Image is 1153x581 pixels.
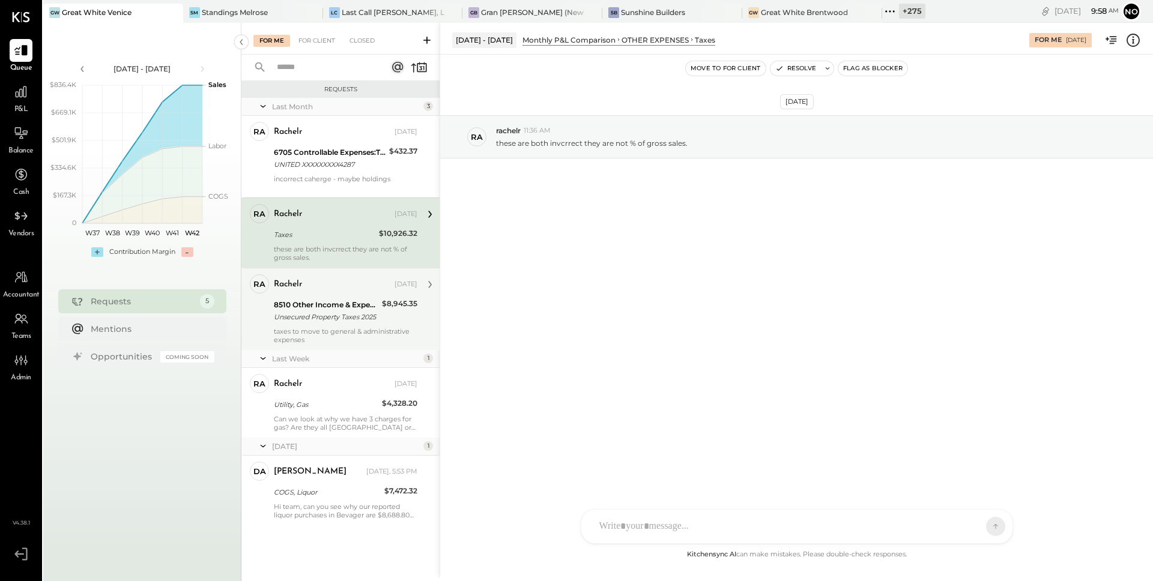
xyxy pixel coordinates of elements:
a: Queue [1,39,41,74]
span: Teams [11,331,31,342]
div: Requests [91,295,194,307]
div: SM [189,7,200,18]
div: 6705 Controllable Expenses:Travel, Meals, & Entertainment:Travel, Ground Transport & Airfare [274,146,386,158]
div: Opportunities [91,351,154,363]
div: + [91,247,103,257]
div: ra [253,208,265,220]
div: rachelr [274,208,302,220]
div: Requests [247,85,434,94]
span: Vendors [8,229,34,239]
div: $432.37 [389,145,417,157]
div: [DATE] [1066,36,1086,44]
div: 8510 Other Income & Expenses:Taxes [274,299,378,311]
div: For Client [292,35,341,47]
button: Flag as Blocker [838,61,907,76]
div: $8,945.35 [382,298,417,310]
text: W42 [185,229,199,237]
div: Great White Brentwood [761,7,848,17]
text: $167.3K [53,191,76,199]
text: $669.1K [51,108,76,116]
div: Taxes [695,35,715,45]
text: W37 [85,229,99,237]
div: Monthly P&L Comparison [522,35,616,45]
p: these are both invcrrect they are not % of gross sales. [496,138,688,148]
div: $10,926.32 [379,227,417,239]
span: Queue [10,63,32,74]
div: [DATE] [272,441,420,451]
text: $334.6K [50,163,76,172]
text: $836.4K [50,80,76,89]
div: copy link [1040,5,1052,17]
div: COGS, Liquor [274,486,381,498]
text: W38 [104,229,120,237]
div: Standings Melrose [202,7,268,17]
div: [DATE] [395,209,417,219]
button: Move to for client [686,61,766,76]
div: 1 [423,441,433,451]
a: Cash [1,163,41,198]
div: [DATE] [395,127,417,137]
div: Mentions [91,323,208,335]
div: OTHER EXPENSES [622,35,689,45]
div: Closed [343,35,381,47]
span: 11:36 AM [524,126,551,136]
div: [DATE] - [DATE] [452,32,516,47]
div: DA [253,466,266,477]
div: 5 [200,294,214,309]
text: 0 [72,218,76,227]
a: P&L [1,80,41,115]
div: [DATE] [395,280,417,289]
div: 3 [423,101,433,111]
span: P&L [14,104,28,115]
div: Can we look at why we have 3 charges for gas? Are they all [GEOGRAPHIC_DATA] or other venues? [274,415,417,432]
div: incorrect caherge - maybe holdings [274,175,417,191]
span: Admin [11,373,31,384]
div: For Me [1035,35,1062,45]
div: Great White Venice [62,7,132,17]
div: Sunshine Builders [621,7,685,17]
div: Last Call [PERSON_NAME], LLC [342,7,445,17]
div: Contribution Margin [109,247,175,257]
a: Balance [1,122,41,157]
a: Vendors [1,205,41,239]
div: UNITED XXXXXXXXX4287 [274,158,386,170]
div: $7,472.32 [384,485,417,497]
div: + 275 [899,4,925,19]
div: Coming Soon [160,351,214,363]
div: [DATE] [395,379,417,389]
span: Balance [8,146,34,157]
text: Labor [208,142,226,150]
div: Unsecured Property Taxes 2025 [274,311,378,323]
div: [DATE] - [DATE] [91,64,193,74]
div: rachelr [274,378,302,390]
div: rachelr [274,278,302,290]
text: W41 [166,229,179,237]
text: W39 [124,229,139,237]
div: For Me [253,35,290,47]
text: COGS [208,192,228,200]
div: [DATE] [780,94,814,109]
div: [DATE] [1055,5,1119,17]
div: Gran [PERSON_NAME] (New) [481,7,584,17]
button: Resolve [770,61,821,76]
div: Last Month [272,101,420,112]
div: GB [468,7,479,18]
div: - [181,247,193,257]
div: GW [49,7,60,18]
div: ra [253,126,265,137]
text: W40 [145,229,160,237]
text: $501.9K [52,136,76,144]
div: taxes to move to general & administrative expenses [274,327,417,344]
div: ra [253,378,265,390]
div: ra [253,278,265,290]
div: SB [608,7,619,18]
span: Cash [13,187,29,198]
div: $4,328.20 [382,397,417,409]
div: 1 [423,354,433,363]
div: Hi team, can you see why our reported liquor purchases in Bevager are $8,688.80 but here they're ... [274,502,417,519]
span: Accountant [3,290,40,301]
div: these are both invcrrect they are not % of gross sales. [274,245,417,262]
div: [DATE], 5:53 PM [366,467,417,477]
a: Accountant [1,266,41,301]
div: Last Week [272,354,420,364]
